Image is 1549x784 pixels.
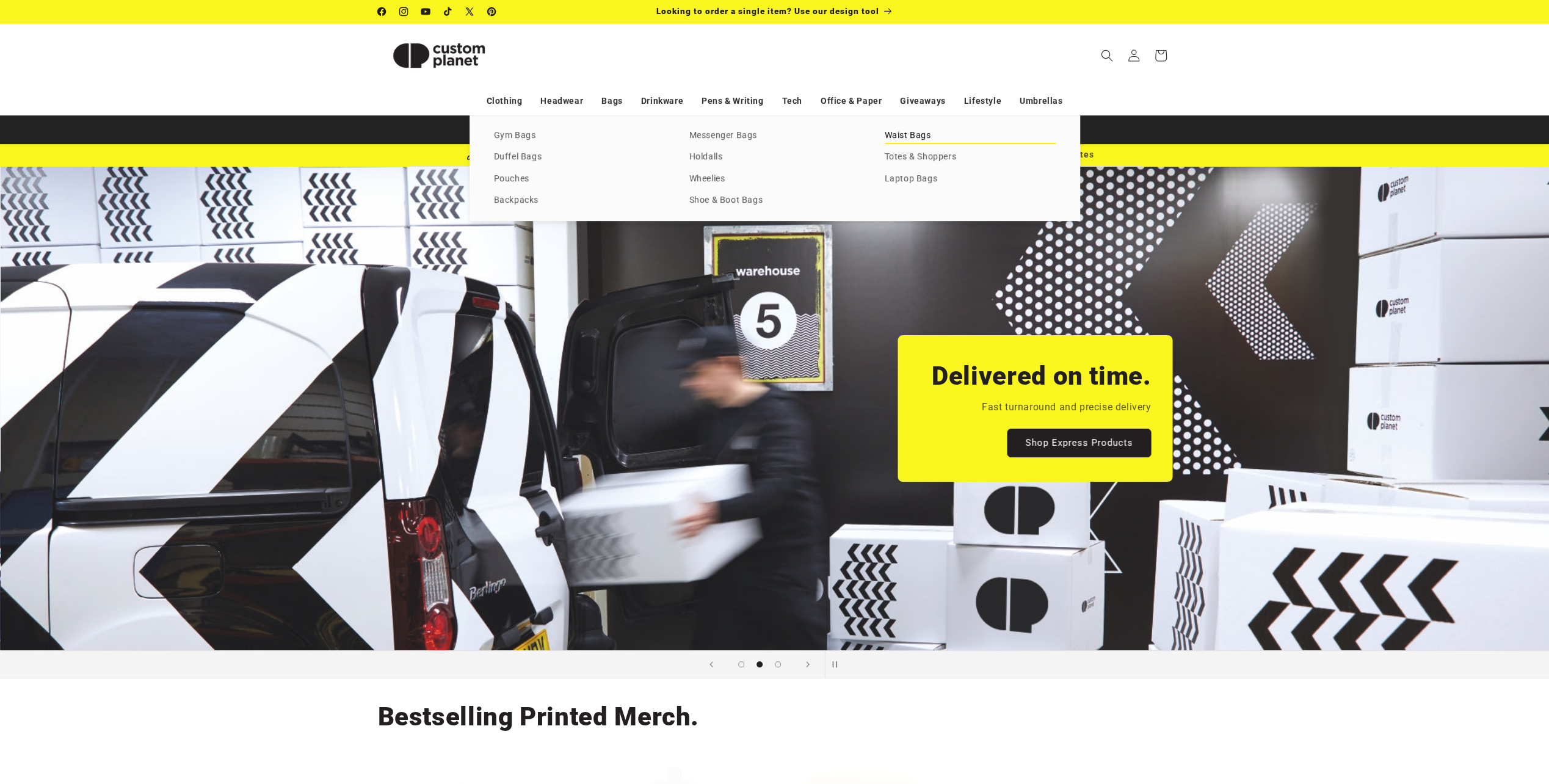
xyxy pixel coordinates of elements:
[794,651,821,678] button: Next slide
[964,90,1001,112] a: Lifestyle
[825,651,852,678] button: Pause slideshow
[494,171,665,187] a: Pouches
[885,171,1056,187] a: Laptop Bags
[1007,429,1151,457] a: Shop Express Products
[641,90,683,112] a: Drinkware
[689,149,860,165] a: Holdalls
[1094,42,1120,69] summary: Search
[698,651,725,678] button: Previous slide
[750,655,769,673] button: Load slide 2 of 3
[931,360,1150,393] h2: Delivered on time.
[656,6,879,16] span: Looking to order a single item? Use our design tool
[540,90,583,112] a: Headwear
[689,128,860,144] a: Messenger Bags
[769,655,787,673] button: Load slide 3 of 3
[378,700,699,733] h2: Bestselling Printed Merch.
[378,28,500,83] img: Custom Planet
[689,171,860,187] a: Wheelies
[900,90,945,112] a: Giveaways
[494,192,665,209] a: Backpacks
[373,23,504,87] a: Custom Planet
[885,149,1056,165] a: Totes & Shoppers
[494,128,665,144] a: Gym Bags
[981,399,1151,416] p: Fast turnaround and precise delivery
[1345,652,1549,784] iframe: Chat Widget
[732,655,750,673] button: Load slide 1 of 3
[885,128,1056,144] a: Waist Bags
[494,149,665,165] a: Duffel Bags
[782,90,802,112] a: Tech
[601,90,622,112] a: Bags
[1020,90,1062,112] a: Umbrellas
[821,90,882,112] a: Office & Paper
[689,192,860,209] a: Shoe & Boot Bags
[487,90,523,112] a: Clothing
[702,90,763,112] a: Pens & Writing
